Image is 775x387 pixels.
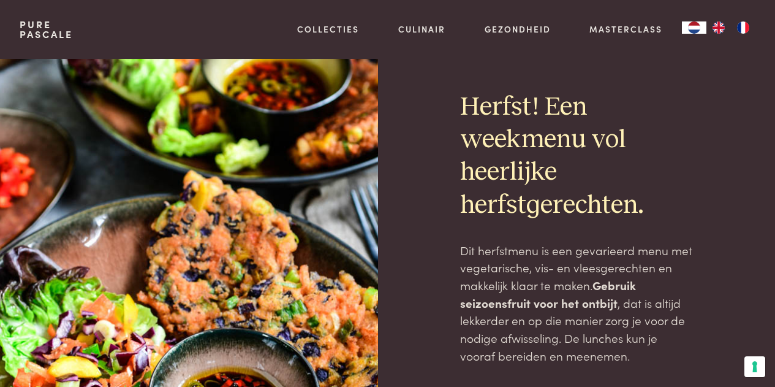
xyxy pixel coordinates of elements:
a: EN [706,21,731,34]
h2: Herfst! Een weekmenu vol heerlijke herfstgerechten. [460,91,692,222]
strong: Gebruik seizoensfruit voor het ontbijt [460,277,636,311]
div: Language [682,21,706,34]
p: Dit herfstmenu is een gevarieerd menu met vegetarische, vis- en vleesgerechten en makkelijk klaar... [460,242,692,365]
a: NL [682,21,706,34]
a: Masterclass [589,23,662,36]
a: PurePascale [20,20,73,39]
a: FR [731,21,755,34]
ul: Language list [706,21,755,34]
button: Uw voorkeuren voor toestemming voor trackingtechnologieën [744,356,765,377]
a: Collecties [297,23,359,36]
a: Gezondheid [485,23,551,36]
aside: Language selected: Nederlands [682,21,755,34]
a: Culinair [398,23,445,36]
